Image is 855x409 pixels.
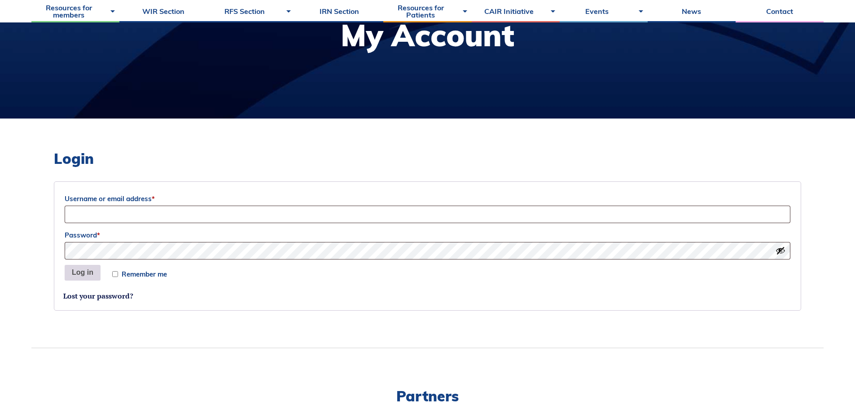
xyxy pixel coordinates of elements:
input: Remember me [112,271,118,277]
span: Remember me [122,271,167,277]
h2: Partners [31,389,824,403]
button: Show password [776,246,785,255]
label: Username or email address [65,192,790,206]
label: Password [65,229,790,242]
h1: My Account [341,20,514,50]
h2: Login [54,150,801,167]
button: Log in [65,265,101,281]
a: Lost your password? [63,291,133,301]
